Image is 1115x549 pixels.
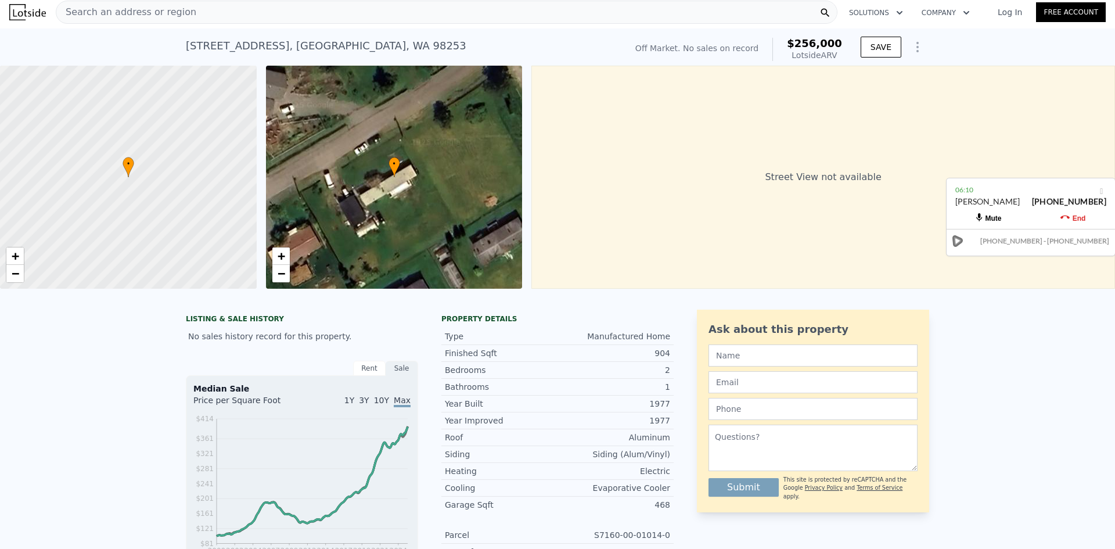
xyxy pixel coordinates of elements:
div: 1977 [557,415,670,426]
div: Sale [386,361,418,376]
a: Zoom in [6,247,24,265]
button: Solutions [840,2,912,23]
input: Email [708,371,918,393]
span: − [277,266,285,281]
div: 1977 [557,398,670,410]
div: Siding [445,448,557,460]
input: Name [708,345,918,367]
span: 10Y [374,396,389,405]
span: 3Y [359,396,369,405]
div: Electric [557,465,670,477]
button: SAVE [861,37,901,58]
span: $256,000 [787,37,842,49]
input: Phone [708,398,918,420]
div: Street View not available [531,66,1115,289]
a: Zoom out [272,265,290,282]
tspan: $241 [196,480,214,488]
div: • [389,157,400,177]
tspan: $121 [196,525,214,533]
div: S7160-00-01014-0 [557,529,670,541]
div: Bathrooms [445,381,557,393]
div: Lotside ARV [787,49,842,61]
span: Search an address or region [56,5,196,19]
div: Price per Square Foot [193,394,302,413]
div: Type [445,331,557,342]
button: Submit [708,478,779,497]
div: Rent [353,361,386,376]
div: [STREET_ADDRESS] , [GEOGRAPHIC_DATA] , WA 98253 [186,38,466,54]
span: + [12,249,19,263]
div: Garage Sqft [445,499,557,511]
a: Terms of Service [857,485,902,491]
div: Finished Sqft [445,347,557,359]
div: 1 [557,381,670,393]
div: Property details [441,314,674,324]
div: Off Market. No sales on record [635,42,758,54]
span: Max [394,396,411,407]
button: Company [912,2,979,23]
div: Bedrooms [445,364,557,376]
div: Parcel [445,529,557,541]
a: Zoom in [272,247,290,265]
button: Show Options [906,35,929,59]
div: Year Improved [445,415,557,426]
a: Log In [984,6,1036,18]
div: This site is protected by reCAPTCHA and the Google and apply. [783,476,918,501]
div: 904 [557,347,670,359]
tspan: $414 [196,415,214,423]
div: LISTING & SALE HISTORY [186,314,418,326]
div: Roof [445,432,557,443]
div: Median Sale [193,383,411,394]
div: Year Built [445,398,557,410]
tspan: $361 [196,435,214,443]
a: Free Account [1036,2,1106,22]
div: • [123,157,134,177]
div: Siding (Alum/Vinyl) [557,448,670,460]
div: 2 [557,364,670,376]
div: No sales history record for this property. [186,326,418,347]
div: Ask about this property [708,321,918,338]
div: Heating [445,465,557,477]
div: 468 [557,499,670,511]
div: Cooling [445,482,557,494]
tspan: $81 [200,540,214,548]
a: Zoom out [6,265,24,282]
span: • [389,159,400,169]
tspan: $161 [196,509,214,518]
tspan: $321 [196,450,214,458]
div: Evaporative Cooler [557,482,670,494]
span: • [123,159,134,169]
div: Aluminum [557,432,670,443]
div: Manufactured Home [557,331,670,342]
img: Lotside [9,4,46,20]
span: + [277,249,285,263]
tspan: $201 [196,494,214,503]
tspan: $281 [196,465,214,473]
span: − [12,266,19,281]
a: Privacy Policy [805,485,843,491]
span: 1Y [344,396,354,405]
